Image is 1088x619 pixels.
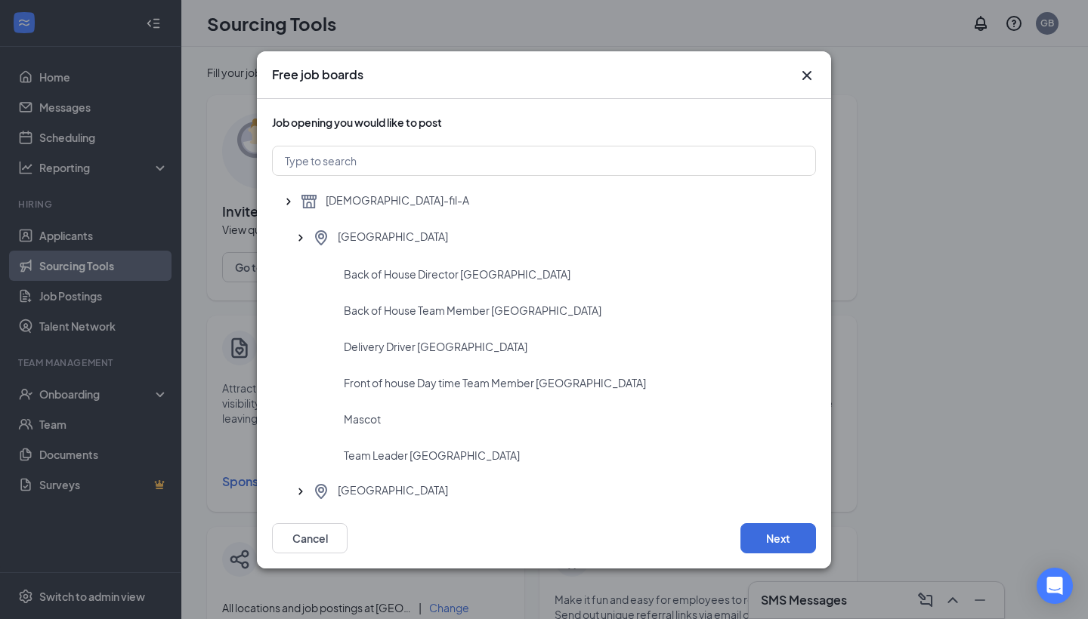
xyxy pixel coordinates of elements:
svg: Cross [798,66,816,85]
span: Team Leader [GEOGRAPHIC_DATA] [344,448,520,463]
span: [DEMOGRAPHIC_DATA]-fil-A [326,192,469,211]
h3: Free job boards [272,66,363,83]
span: Mascot [344,411,381,427]
svg: SmallChevronUp [293,230,308,245]
div: Open Intercom Messenger [1037,568,1073,604]
button: Close [798,66,816,85]
svg: LocationPin [312,482,330,500]
span: Front of house Day time Team Member [GEOGRAPHIC_DATA] [344,375,646,390]
span: Back of House Team Member [GEOGRAPHIC_DATA] [344,303,601,318]
span: [GEOGRAPHIC_DATA] [338,482,448,500]
button: Next [740,523,816,553]
svg: SmallChevronUp [293,484,308,499]
span: Delivery Driver [GEOGRAPHIC_DATA] [344,339,527,354]
svg: LocationPin [312,229,330,247]
svg: SmallChevronUp [281,194,296,209]
span: Back of House Director [GEOGRAPHIC_DATA] [344,266,570,282]
input: Type to search [272,146,816,176]
svg: Shop [300,192,318,211]
span: Job opening you would like to post [272,115,442,129]
button: Cancel [272,523,348,553]
span: [GEOGRAPHIC_DATA] [338,229,448,247]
